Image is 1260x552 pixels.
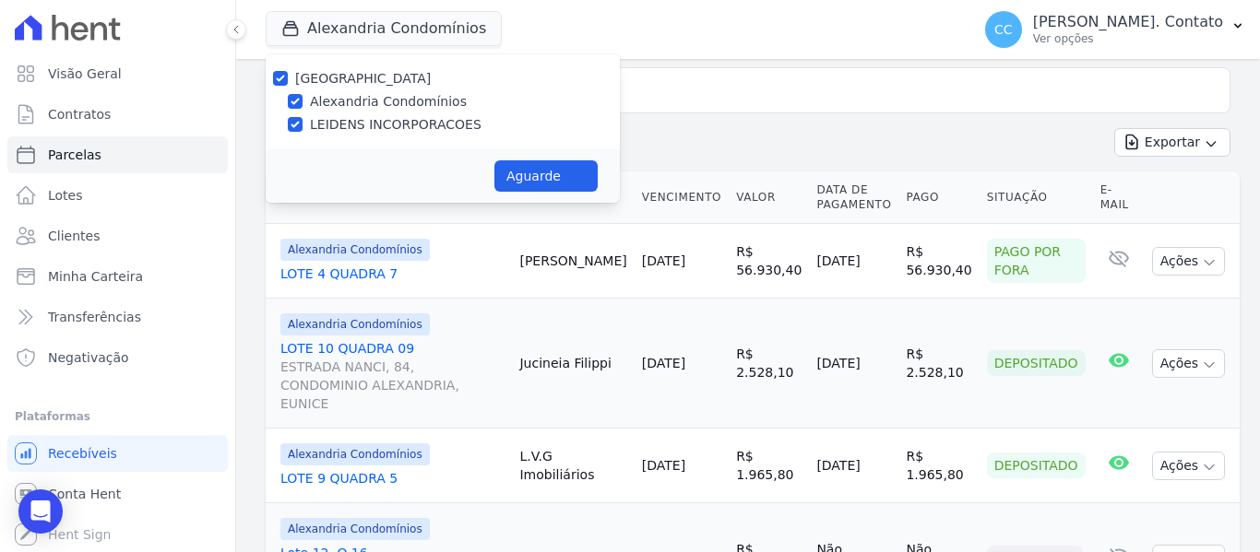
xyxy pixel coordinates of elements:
span: ESTRADA NANCI, 84, CONDOMINIO ALEXANDRIA, EUNICE [280,358,505,413]
div: Open Intercom Messenger [18,489,63,534]
span: Alexandria Condomínios [280,239,430,261]
p: [PERSON_NAME]. Contato [1033,13,1223,31]
span: Lotes [48,186,83,205]
button: Exportar [1114,128,1230,157]
div: Plataformas [15,405,220,428]
a: [DATE] [642,458,685,473]
a: Parcelas [7,136,228,173]
span: Alexandria Condomínios [280,443,430,465]
td: Jucineia Filippi [512,299,634,429]
span: Recebíveis [48,444,117,463]
div: Pago por fora [987,239,1086,283]
span: Clientes [48,227,100,245]
th: Valor [729,171,809,224]
button: CC [PERSON_NAME]. Contato Ver opções [970,4,1260,55]
th: Situação [980,171,1093,224]
span: Alexandria Condomínios [280,518,430,540]
a: Lotes [7,177,228,214]
a: [DATE] [642,356,685,370]
td: R$ 2.528,10 [729,299,809,429]
button: Aguarde [494,160,598,192]
a: Negativação [7,339,228,376]
td: R$ 56.930,40 [729,224,809,299]
span: Visão Geral [48,65,122,83]
span: Alexandria Condomínios [280,313,430,335]
td: [DATE] [809,429,898,503]
div: Depositado [987,452,1086,478]
td: [DATE] [809,224,898,299]
a: Transferências [7,299,228,335]
span: Contratos [48,105,111,123]
th: Vencimento [635,171,729,224]
th: Pago [898,171,979,224]
td: R$ 1.965,80 [729,429,809,503]
td: L.V.G Imobiliários [512,429,634,503]
a: LOTE 10 QUADRA 09ESTRADA NANCI, 84, CONDOMINIO ALEXANDRIA, EUNICE [280,339,505,413]
a: Recebíveis [7,435,228,472]
a: Contratos [7,96,228,133]
span: Parcelas [48,146,101,164]
a: Clientes [7,217,228,254]
label: [GEOGRAPHIC_DATA] [295,71,431,86]
a: Visão Geral [7,55,228,92]
input: Buscar por nome do lote ou do cliente [300,72,1222,109]
label: Alexandria Condomínios [310,92,467,112]
span: Minha Carteira [48,267,143,286]
span: Negativação [48,348,129,367]
td: R$ 1.965,80 [898,429,979,503]
p: Ver opções [1033,31,1223,46]
a: LOTE 9 QUADRA 5 [280,469,505,487]
span: Transferências [48,308,141,326]
td: R$ 2.528,10 [898,299,979,429]
td: R$ 56.930,40 [898,224,979,299]
a: Conta Hent [7,476,228,512]
button: Alexandria Condomínios [266,11,502,46]
span: CC [994,23,1013,36]
a: [DATE] [642,253,685,268]
button: Ações [1152,247,1226,276]
span: Conta Hent [48,485,121,503]
button: Ações [1152,452,1226,480]
td: [DATE] [809,299,898,429]
th: E-mail [1093,171,1145,224]
div: Depositado [987,350,1086,376]
button: Ações [1152,349,1226,378]
th: Data de Pagamento [809,171,898,224]
a: LOTE 4 QUADRA 7 [280,264,505,283]
label: LEIDENS INCORPORACOES [310,115,481,135]
td: [PERSON_NAME] [512,224,634,299]
a: Minha Carteira [7,258,228,295]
